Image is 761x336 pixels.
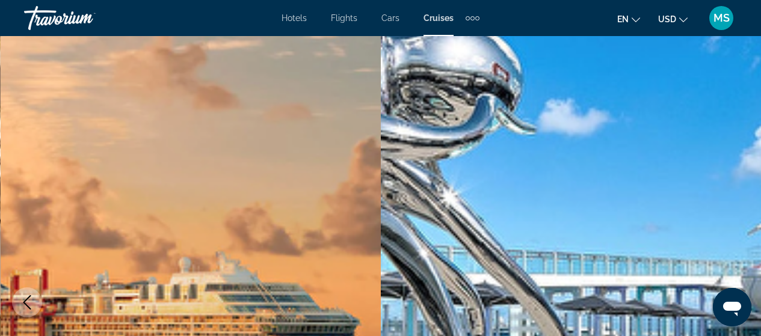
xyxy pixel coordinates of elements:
a: Flights [331,13,357,23]
button: User Menu [706,5,737,31]
span: en [617,14,629,24]
button: Extra navigation items [466,8,479,28]
iframe: Button to launch messaging window [713,288,751,326]
span: MS [713,12,730,24]
span: USD [658,14,676,24]
a: Cars [381,13,399,23]
a: Cruises [424,13,454,23]
button: Next image [719,287,749,317]
a: Hotels [282,13,307,23]
button: Previous image [12,287,42,317]
button: Change language [617,10,640,28]
a: Travorium [24,2,144,34]
button: Change currency [658,10,688,28]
